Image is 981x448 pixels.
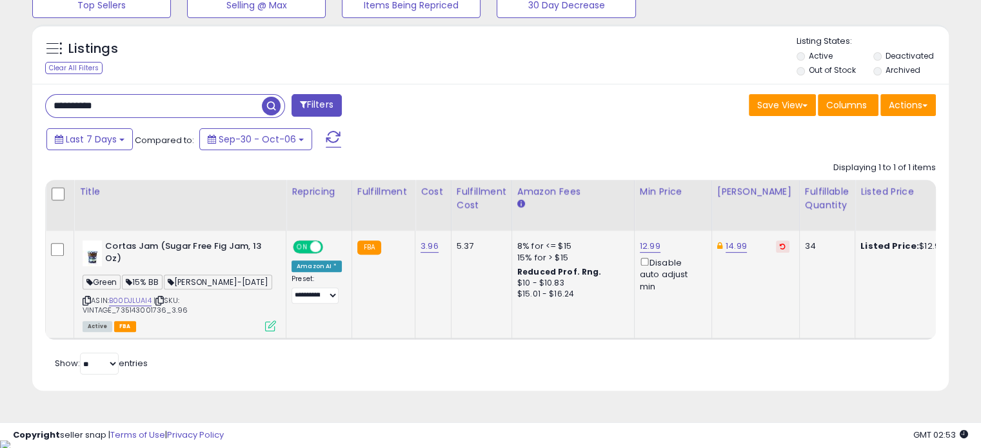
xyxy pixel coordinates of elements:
[860,240,919,252] b: Listed Price:
[83,240,102,266] img: 31KO9xv11OL._SL40_.jpg
[833,162,936,174] div: Displaying 1 to 1 of 1 items
[809,64,856,75] label: Out of Stock
[885,64,920,75] label: Archived
[83,295,188,315] span: | SKU: VINTAGE_735143001736_3.96
[640,240,660,253] a: 12.99
[292,260,342,272] div: Amazon AI *
[83,240,276,330] div: ASIN:
[818,94,878,116] button: Columns
[46,128,133,150] button: Last 7 Days
[109,295,152,306] a: B00DJLUAI4
[517,199,525,210] small: Amazon Fees.
[167,429,224,441] a: Privacy Policy
[517,278,624,289] div: $10 - $10.83
[726,240,747,253] a: 14.99
[805,185,849,212] div: Fulfillable Quantity
[292,185,346,199] div: Repricing
[110,429,165,441] a: Terms of Use
[860,240,967,252] div: $12.99
[640,185,706,199] div: Min Price
[421,240,439,253] a: 3.96
[13,429,224,442] div: seller snap | |
[68,40,118,58] h5: Listings
[105,240,262,268] b: Cortas Jam (Sugar Free Fig Jam, 13 Oz)
[79,185,281,199] div: Title
[885,50,933,61] label: Deactivated
[913,429,968,441] span: 2025-10-14 02:53 GMT
[517,185,629,199] div: Amazon Fees
[860,185,972,199] div: Listed Price
[164,275,272,289] span: [PERSON_NAME]-[DATE]
[421,185,446,199] div: Cost
[717,185,794,199] div: [PERSON_NAME]
[357,240,381,255] small: FBA
[457,240,502,252] div: 5.37
[809,50,833,61] label: Active
[45,62,103,74] div: Clear All Filters
[83,321,112,332] span: All listings currently available for purchase on Amazon
[805,240,845,252] div: 34
[880,94,936,116] button: Actions
[83,275,121,289] span: Green
[292,275,342,304] div: Preset:
[517,252,624,264] div: 15% for > $15
[219,133,296,146] span: Sep-30 - Oct-06
[66,133,117,146] span: Last 7 Days
[797,35,949,48] p: Listing States:
[114,321,136,332] span: FBA
[517,289,624,300] div: $15.01 - $16.24
[826,99,867,112] span: Columns
[321,242,342,253] span: OFF
[13,429,60,441] strong: Copyright
[199,128,312,150] button: Sep-30 - Oct-06
[517,266,602,277] b: Reduced Prof. Rng.
[357,185,410,199] div: Fulfillment
[294,242,310,253] span: ON
[457,185,506,212] div: Fulfillment Cost
[517,240,624,252] div: 8% for <= $15
[292,94,342,117] button: Filters
[749,94,816,116] button: Save View
[55,357,148,369] span: Show: entries
[640,255,702,293] div: Disable auto adjust min
[122,275,163,289] span: 15% BB
[135,134,194,146] span: Compared to:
